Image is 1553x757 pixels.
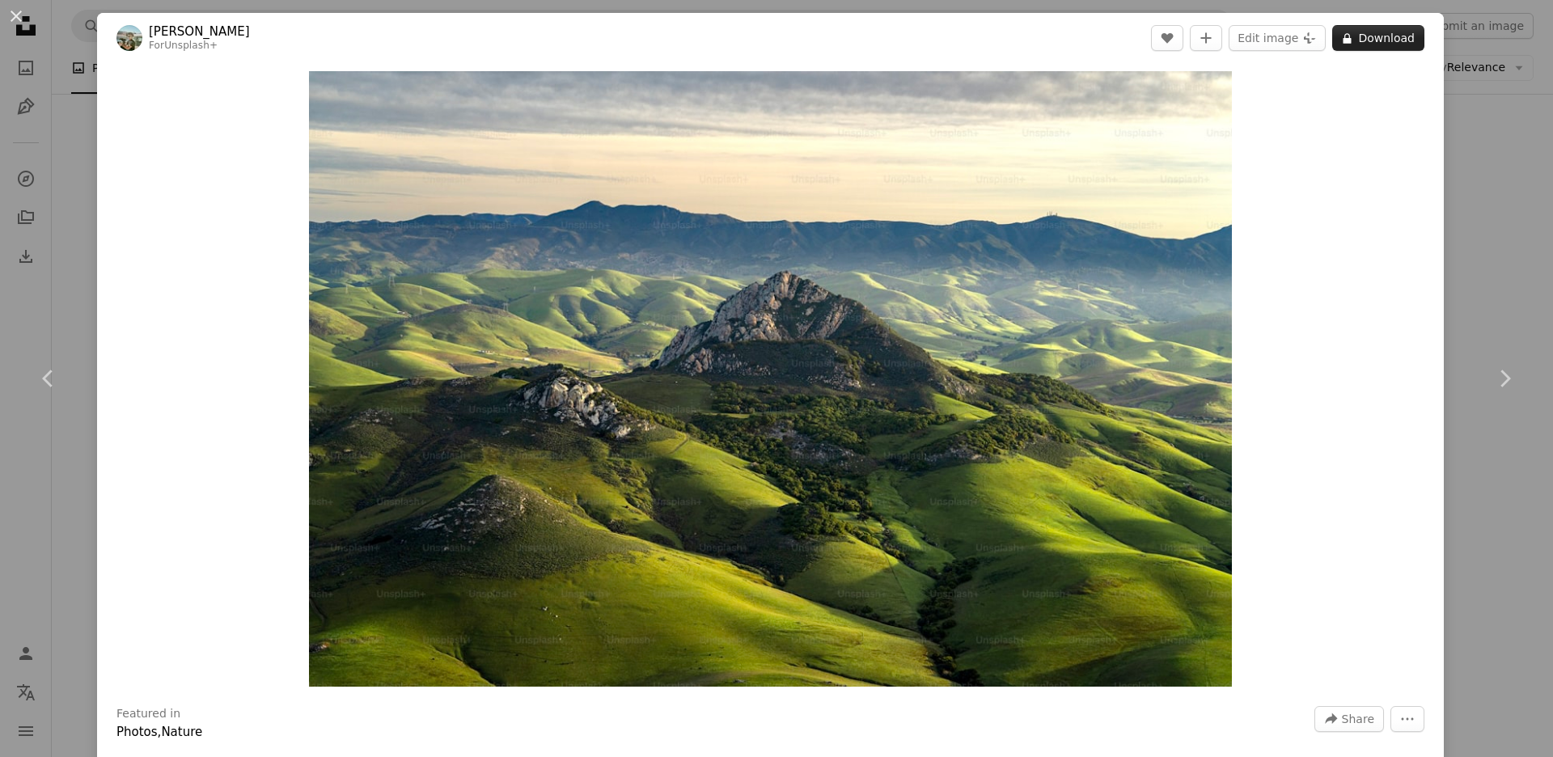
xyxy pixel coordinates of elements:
button: Download [1332,25,1424,51]
h3: Featured in [116,706,180,722]
a: [PERSON_NAME] [149,23,250,40]
div: For [149,40,250,53]
a: Next [1456,301,1553,456]
img: A view of a mountain range from a plane [309,71,1233,687]
button: Share this image [1314,706,1384,732]
span: , [158,725,162,739]
button: Zoom in on this image [309,71,1233,687]
button: Add to Collection [1190,25,1222,51]
span: Share [1342,707,1374,731]
a: Unsplash+ [164,40,218,51]
img: Go to Jeremy Bishop's profile [116,25,142,51]
button: More Actions [1390,706,1424,732]
button: Like [1151,25,1183,51]
a: Photos [116,725,158,739]
a: Nature [161,725,202,739]
button: Edit image [1229,25,1326,51]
